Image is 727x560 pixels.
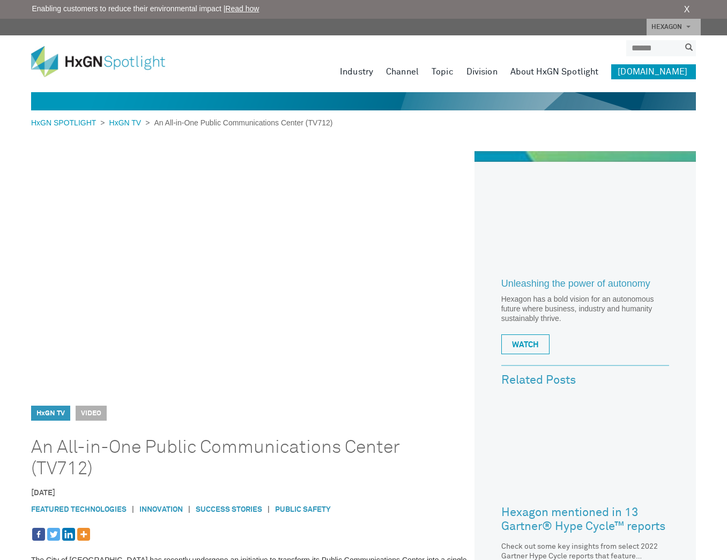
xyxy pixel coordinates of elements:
h1: An All-in-One Public Communications Center (TV712) [31,437,438,480]
h3: Related Posts [501,374,669,387]
a: HxGN TV [105,118,146,127]
a: Unleashing the power of autonomy [501,279,669,295]
span: | [262,504,275,516]
a: Topic [432,64,454,79]
img: HxGN Spotlight [31,46,181,77]
a: About HxGN Spotlight [510,64,599,79]
a: Featured Technologies [31,506,127,513]
a: Hexagon mentioned in 13 Gartner® Hype Cycle™ reports [501,498,669,542]
a: Innovation [139,506,183,513]
time: [DATE] [31,489,55,497]
a: HxGN SPOTLIGHT [31,118,100,127]
a: Success Stories [196,506,262,513]
span: An All-in-One Public Communications Center (TV712) [150,118,332,127]
a: [DOMAIN_NAME] [611,64,696,79]
a: HEXAGON [647,19,701,35]
a: X [684,3,690,16]
p: Hexagon has a bold vision for an autonomous future where business, industry and humanity sustaina... [501,294,669,323]
a: Read how [225,4,259,13]
a: HxGN TV [36,410,65,417]
span: Enabling customers to reduce their environmental impact | [32,3,259,14]
a: Public safety [275,506,331,513]
a: Industry [340,64,373,79]
a: More [77,528,90,541]
a: Division [466,64,498,79]
a: Linkedin [62,528,75,541]
a: Channel [386,64,419,79]
a: WATCH [501,334,550,354]
div: > > [31,117,332,129]
span: | [127,504,139,516]
span: | [183,504,196,516]
span: Video [76,406,107,421]
a: Facebook [32,528,45,541]
a: Twitter [47,528,60,541]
